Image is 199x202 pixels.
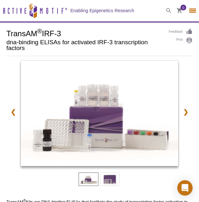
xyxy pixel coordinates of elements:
[179,105,193,119] a: ❯
[37,28,42,35] sup: ®
[177,8,182,15] a: 0
[6,105,20,119] a: ❮
[21,61,178,166] img: TransAM IRF-3 Kit
[182,5,184,11] span: 0
[169,37,193,44] a: Print
[169,28,193,35] a: Feedback
[177,180,193,196] div: Open Intercom Messenger
[23,198,26,202] sup: ®
[21,61,178,168] a: TransAM IRF-3 Kit
[6,39,162,51] h2: dna-binding ELISAs for activated IRF-3 transcription factors
[6,28,162,38] h1: TransAM IRF-3
[70,8,134,13] h2: Enabling Epigenetics Research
